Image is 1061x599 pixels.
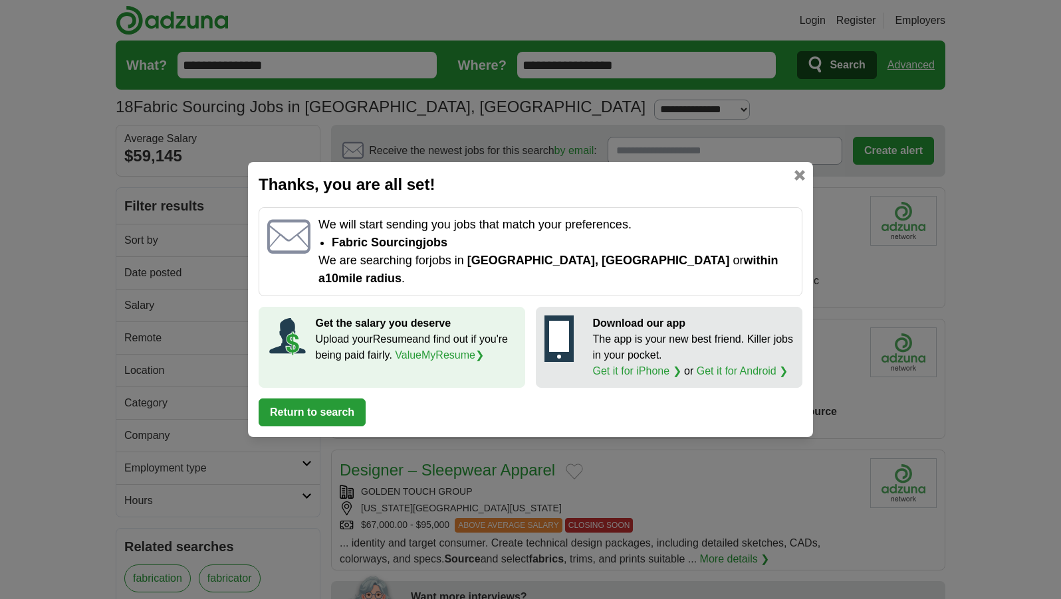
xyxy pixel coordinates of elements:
[467,254,730,267] span: [GEOGRAPHIC_DATA], [GEOGRAPHIC_DATA]
[593,315,794,331] p: Download our app
[697,365,788,377] a: Get it for Android ❯
[395,349,484,361] a: ValueMyResume❯
[593,331,794,379] p: The app is your new best friend. Killer jobs in your pocket. or
[259,398,366,426] button: Return to search
[593,365,681,377] a: Get it for iPhone ❯
[316,315,517,331] p: Get the salary you deserve
[316,331,517,363] p: Upload your Resume and find out if you're being paid fairly.
[318,252,794,288] p: We are searching for jobs in or .
[259,173,802,197] h2: Thanks, you are all set!
[332,234,794,252] li: Fabric Sourcing jobs
[318,216,794,234] p: We will start sending you jobs that match your preferences.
